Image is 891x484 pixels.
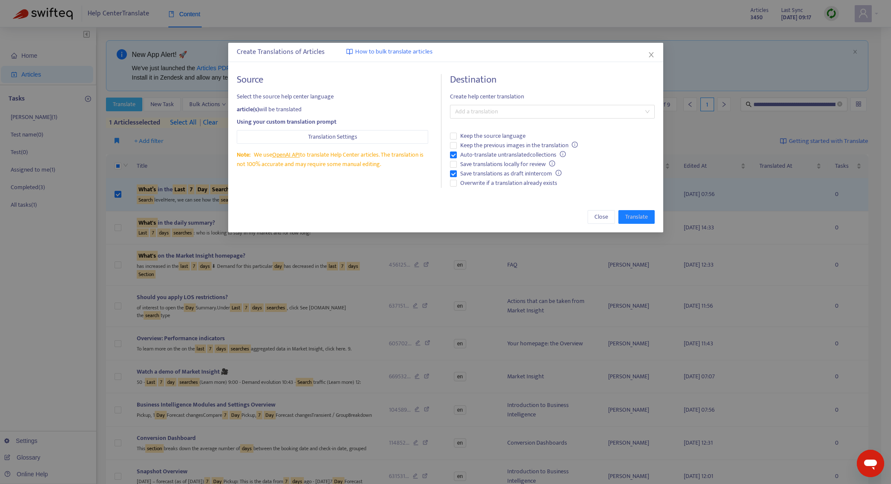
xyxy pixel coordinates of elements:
div: We use to translate Help Center articles. The translation is not 100% accurate and may require so... [237,150,428,169]
span: Keep the source language [457,131,529,141]
span: info-circle [559,151,565,157]
div: Using your custom translation prompt [237,117,428,127]
img: image-link [346,48,353,55]
div: will be translated [237,105,428,114]
span: info-circle [555,170,561,176]
h4: Destination [450,74,655,86]
span: Overwrite if a translation already exists [457,178,561,188]
a: How to bulk translate articles [346,47,432,57]
span: Select the source help center language [237,92,428,101]
span: close [647,51,654,58]
h4: Source [237,74,428,86]
span: Note: [237,150,250,160]
button: Close [646,50,656,59]
div: Create Translations of Articles [237,47,655,57]
button: Translation Settings [237,130,428,144]
span: Save translations locally for review [457,160,559,169]
span: Save translations as draft in Intercom [457,169,565,178]
span: Create help center translation [450,92,655,101]
span: How to bulk translate articles [355,47,432,57]
span: info-circle [571,142,577,148]
iframe: Button to launch messaging window [857,450,884,477]
button: Translate [618,210,654,224]
span: Keep the previous images in the translation [457,141,581,150]
strong: article(s) [237,104,259,114]
span: info-circle [549,160,555,166]
span: Translation Settings [308,132,357,142]
button: Close [587,210,615,224]
span: Auto-translate untranslated collections [457,150,569,160]
span: Close [594,212,608,222]
a: OpenAI API [272,150,300,160]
